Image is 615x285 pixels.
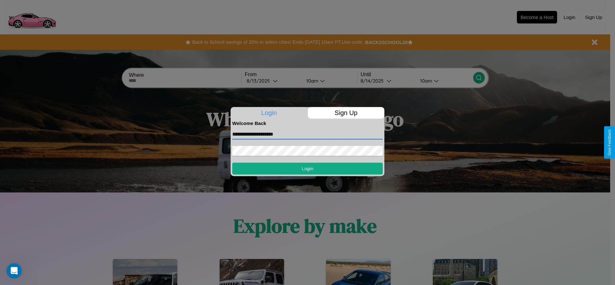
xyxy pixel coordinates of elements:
[6,263,22,279] iframe: Intercom live chat
[308,107,385,119] p: Sign Up
[231,107,307,119] p: Login
[232,163,383,174] button: Login
[607,129,612,156] div: Give Feedback
[232,120,383,126] h4: Welcome Back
